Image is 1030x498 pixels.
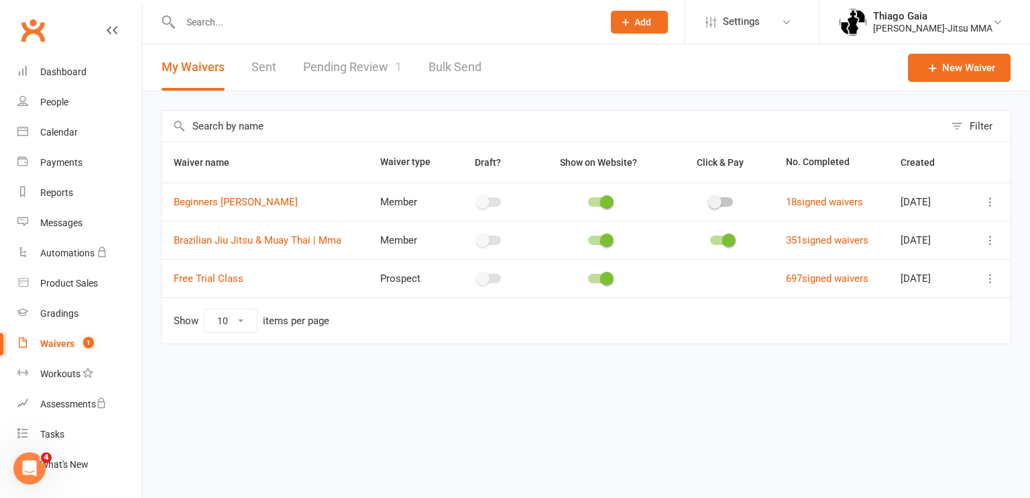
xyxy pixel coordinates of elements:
button: Add [611,11,668,34]
span: 4 [41,452,52,463]
td: Member [368,221,448,259]
div: Payments [40,157,82,168]
div: Calendar [40,127,78,138]
a: Clubworx [16,13,50,47]
div: Gradings [40,308,78,319]
a: Gradings [17,299,141,329]
span: Show on Website? [560,157,637,168]
span: Waiver name [174,157,244,168]
input: Search by name [162,111,944,142]
a: New Waiver [908,54,1011,82]
span: Draft? [475,157,501,168]
a: Waivers 1 [17,329,141,359]
a: Brazilian Jiu Jitsu & Muay Thai | Mma [174,234,341,246]
span: 1 [83,337,94,348]
div: Dashboard [40,66,87,77]
div: [PERSON_NAME]-Jitsu MMA [873,22,992,34]
a: What's New [17,450,141,480]
td: Member [368,183,448,221]
a: 351signed waivers [786,234,868,246]
button: Draft? [463,154,516,170]
a: Product Sales [17,268,141,299]
span: 1 [395,60,402,74]
button: Created [901,154,950,170]
a: Reports [17,178,141,208]
a: Pending Review1 [303,44,402,91]
a: Dashboard [17,57,141,87]
span: Created [901,157,950,168]
img: thumb_image1620107676.png [840,9,866,36]
a: Sent [251,44,276,91]
div: items per page [263,315,329,327]
div: Automations [40,248,95,258]
div: Workouts [40,368,80,379]
div: Product Sales [40,278,98,289]
input: Search... [176,13,593,32]
span: Add [634,17,651,28]
button: Waiver name [174,154,244,170]
div: Tasks [40,429,64,440]
th: No. Completed [774,142,889,183]
div: Thiago Gaia [873,10,992,22]
div: People [40,97,68,107]
span: Settings [723,7,760,37]
div: Filter [970,118,992,134]
a: Free Trial Class [174,272,243,285]
a: Tasks [17,419,141,450]
a: Automations [17,238,141,268]
a: Payments [17,148,141,178]
th: Waiver type [368,142,448,183]
div: Assessments [40,399,107,409]
button: My Waivers [162,44,225,91]
div: Show [174,309,329,333]
div: Messages [40,217,82,228]
a: Messages [17,208,141,238]
td: [DATE] [889,221,967,259]
td: [DATE] [889,183,967,221]
a: Workouts [17,359,141,389]
td: Prospect [368,259,448,297]
span: Click & Pay [697,157,744,168]
button: Click & Pay [685,154,758,170]
a: Assessments [17,389,141,419]
div: Waivers [40,338,74,349]
div: Reports [40,187,73,198]
button: Show on Website? [548,154,652,170]
div: What's New [40,459,89,470]
iframe: Intercom live chat [13,452,46,485]
a: People [17,87,141,117]
a: 697signed waivers [786,272,868,285]
a: Calendar [17,117,141,148]
button: Filter [944,111,1011,142]
a: Bulk Send [428,44,481,91]
a: Beginners [PERSON_NAME] [174,196,298,208]
td: [DATE] [889,259,967,297]
a: 18signed waivers [786,196,863,208]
